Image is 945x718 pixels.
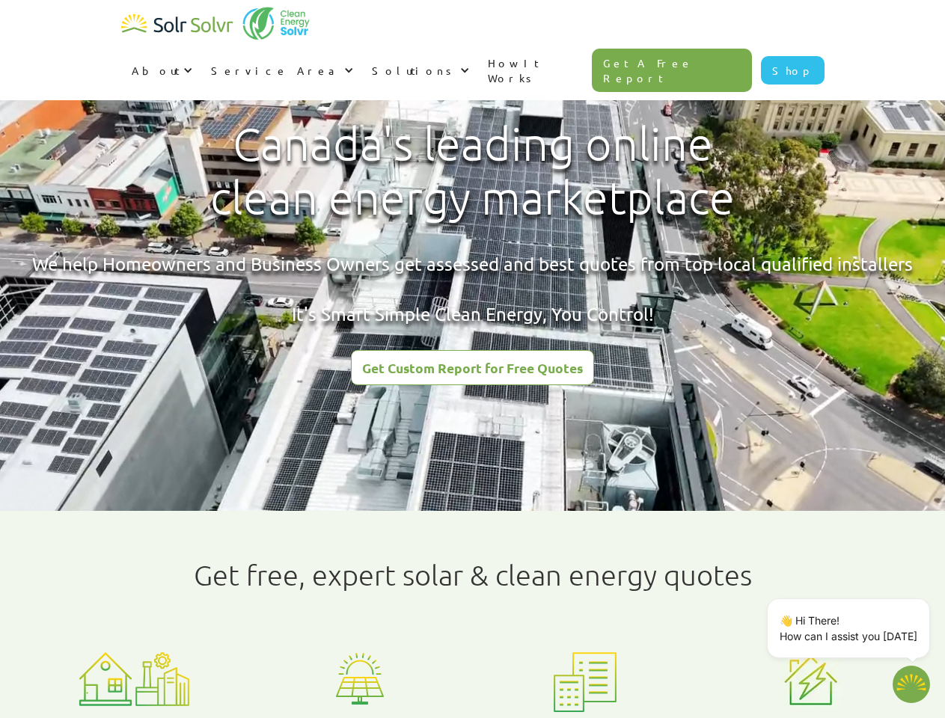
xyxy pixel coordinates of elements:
[592,49,752,92] a: Get A Free Report
[780,613,917,644] p: 👋 Hi There! How can I assist you [DATE]
[893,666,930,703] button: Open chatbot widget
[198,117,747,225] h1: Canada's leading online clean energy marketplace
[132,63,180,78] div: About
[351,350,594,385] a: Get Custom Report for Free Quotes
[893,666,930,703] img: 1702586718.png
[477,40,593,100] a: How It Works
[121,48,201,93] div: About
[761,56,825,85] a: Shop
[32,251,913,327] div: We help Homeowners and Business Owners get assessed and best quotes from top local qualified inst...
[194,559,752,592] h1: Get free, expert solar & clean energy quotes
[211,63,340,78] div: Service Area
[362,361,583,375] div: Get Custom Report for Free Quotes
[201,48,361,93] div: Service Area
[361,48,477,93] div: Solutions
[372,63,456,78] div: Solutions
